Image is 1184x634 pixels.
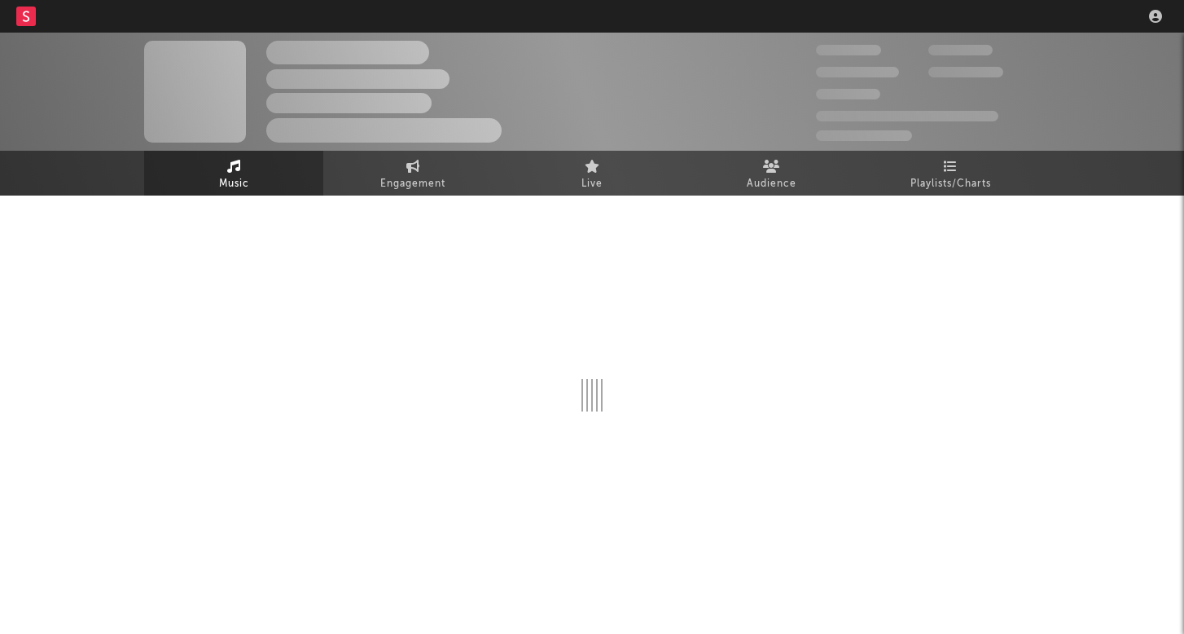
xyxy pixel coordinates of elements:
span: 50,000,000 [816,67,899,77]
span: 50,000,000 Monthly Listeners [816,111,998,121]
a: Music [144,151,323,196]
span: 100,000 [816,89,880,99]
span: Audience [747,174,796,194]
a: Playlists/Charts [861,151,1040,196]
span: Jump Score: 85.0 [816,130,912,141]
span: Music [219,174,249,194]
span: 300,000 [816,45,881,55]
span: Live [581,174,603,194]
span: Playlists/Charts [910,174,991,194]
a: Audience [682,151,861,196]
span: 1,000,000 [928,67,1003,77]
span: 100,000 [928,45,993,55]
a: Live [502,151,682,196]
span: Engagement [380,174,445,194]
a: Engagement [323,151,502,196]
